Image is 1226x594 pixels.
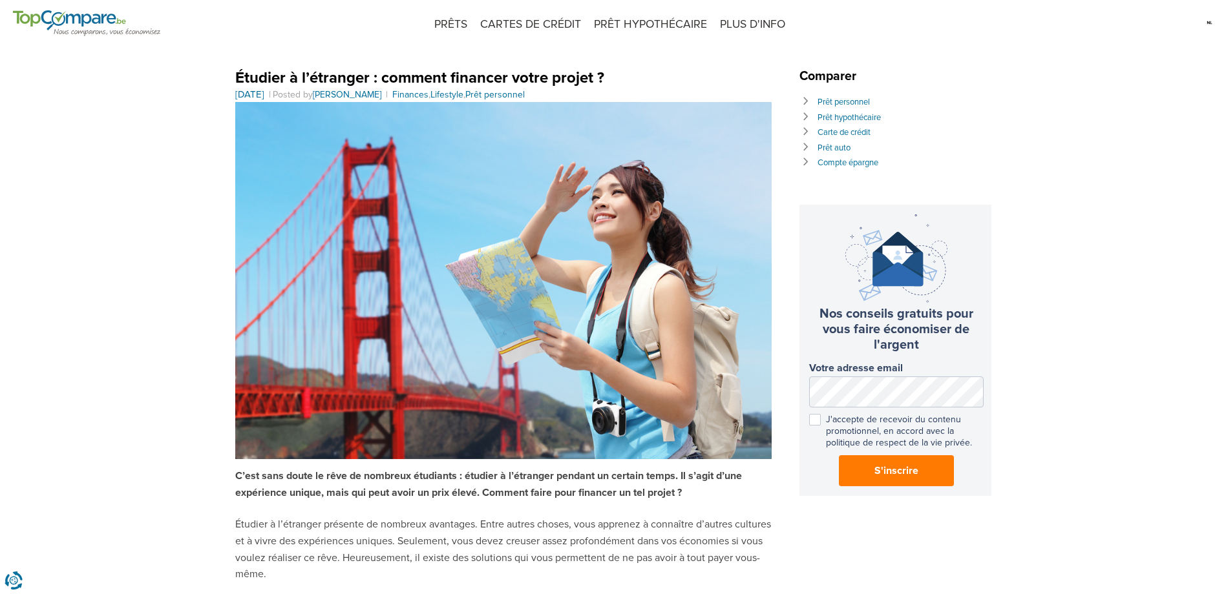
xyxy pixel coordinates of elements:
[1206,13,1213,32] img: nl.svg
[818,97,870,107] a: Prêt personnel
[235,517,772,582] p: Étudier à l’étranger présente de nombreux avantages. Entre autres choses, vous apprenez à connaît...
[235,89,264,100] a: [DATE]
[235,469,742,499] strong: C’est sans doute le rêve de nombreux étudiants : étudier à l’étranger pendant un certain temps. I...
[845,214,947,303] img: newsletter
[809,362,984,374] label: Votre adresse email
[818,127,871,138] a: Carte de crédit
[818,158,878,168] a: Compte épargne
[839,455,954,486] button: S'inscrire
[384,89,390,100] span: |
[267,89,273,100] span: |
[874,463,918,478] span: S'inscrire
[430,89,463,100] a: Lifestyle
[799,68,863,84] span: Comparer
[818,143,851,153] a: Prêt auto
[392,89,428,100] a: Finances
[235,102,772,460] img: Pret etudiant pour étudier à l'étranger
[818,112,881,123] a: Prêt hypothécaire
[235,68,772,88] h1: Étudier à l’étranger : comment financer votre projet ?
[465,89,525,100] a: Prêt personnel
[235,68,772,102] header: , ,
[313,89,381,100] a: [PERSON_NAME]
[273,89,384,100] span: Posted by
[809,306,984,353] h3: Nos conseils gratuits pour vous faire économiser de l'argent
[809,414,984,449] label: J'accepte de recevoir du contenu promotionnel, en accord avec la politique de respect de la vie p...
